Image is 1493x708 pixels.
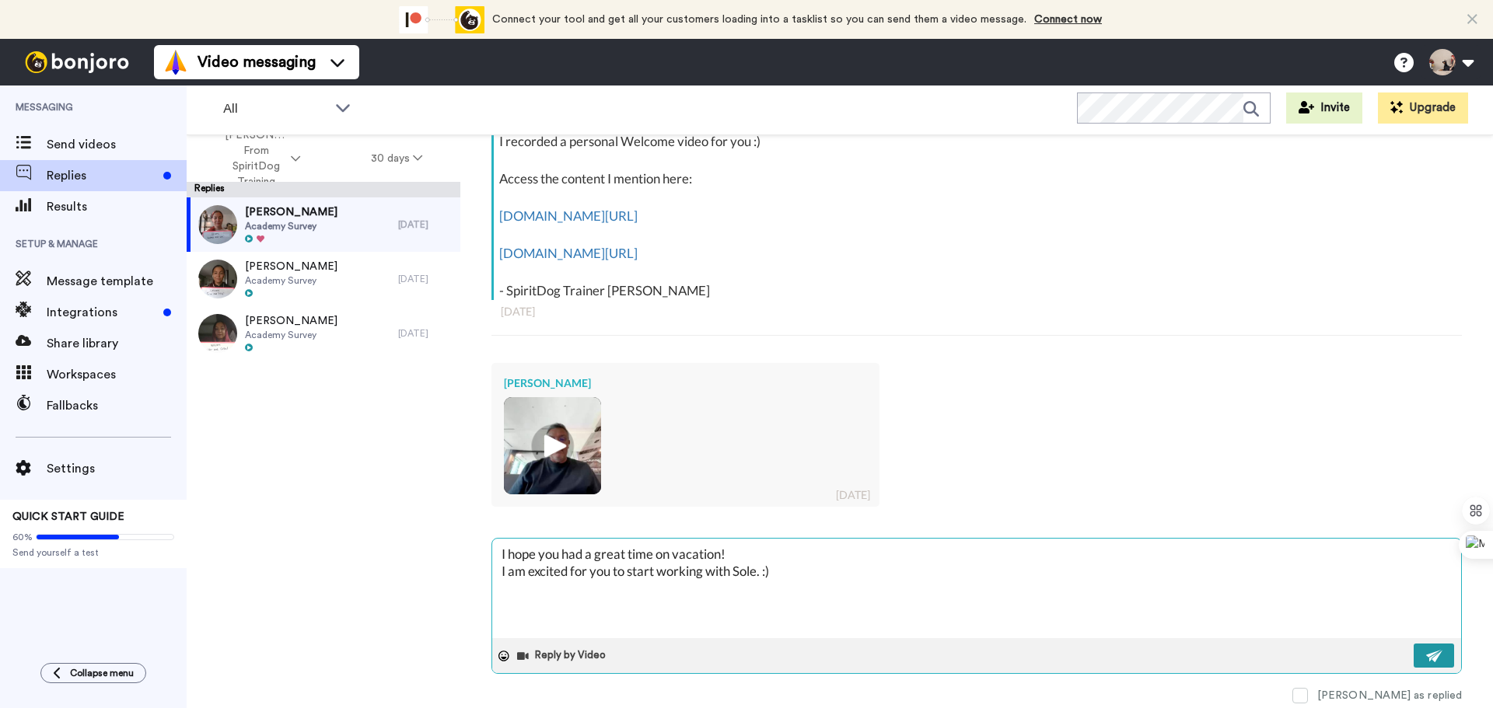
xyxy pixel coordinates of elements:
span: QUICK START GUIDE [12,511,124,522]
span: Collapse menu [70,667,134,679]
img: vm-color.svg [163,50,188,75]
span: Share library [47,334,187,353]
span: Video messaging [198,51,316,73]
a: [PERSON_NAME]Academy Survey[DATE] [187,252,460,306]
span: Replies [47,166,157,185]
div: animation [399,6,484,33]
a: [DOMAIN_NAME][URL] [499,245,638,261]
span: Message template [47,272,187,291]
div: [PERSON_NAME] [504,375,867,391]
div: [DATE] [398,327,453,340]
span: Settings [47,459,187,478]
img: bj-logo-header-white.svg [19,51,135,73]
img: eb40eb63-b016-439f-b9ad-7ad49ddf5be6-thumb.jpg [504,397,601,494]
span: Workspaces [47,365,187,384]
button: Invite [1286,92,1362,124]
span: All [223,99,327,118]
a: [PERSON_NAME]Academy Survey[DATE] [187,197,460,252]
span: Academy Survey [245,329,337,341]
span: [PERSON_NAME] [245,313,337,329]
span: 60% [12,531,33,543]
img: send-white.svg [1426,650,1443,662]
div: Hi [PERSON_NAME], I recorded a personal Welcome video for you :) Access the content I mention her... [499,95,1458,300]
img: ic_play_thick.png [531,424,574,467]
span: Results [47,197,187,216]
div: [PERSON_NAME] as replied [1317,688,1462,703]
span: Send yourself a test [12,546,174,559]
span: Send videos [47,135,187,154]
span: Fallbacks [47,396,187,415]
span: Academy Survey [245,274,337,287]
button: [PERSON_NAME] From SpiritDog Training [190,121,336,196]
span: Academy Survey [245,220,337,232]
img: e777535d-6082-4240-8f9f-3b3c19d95316-thumb.jpg [198,314,237,353]
span: [PERSON_NAME] From SpiritDog Training [225,127,288,190]
div: Replies [187,182,460,197]
img: 5372ea73-8e7d-4c3b-ab5a-12de0485811a-thumb.jpg [198,205,237,244]
span: Integrations [47,303,157,322]
span: Connect your tool and get all your customers loading into a tasklist so you can send them a video... [492,14,1026,25]
button: Collapse menu [40,663,146,683]
div: [DATE] [398,218,453,231]
button: 30 days [336,145,458,173]
button: Reply by Video [516,644,610,668]
div: [DATE] [398,273,453,285]
span: [PERSON_NAME] [245,259,337,274]
div: [DATE] [501,304,1453,319]
a: [DOMAIN_NAME][URL] [499,208,638,224]
a: [PERSON_NAME]Academy Survey[DATE] [187,306,460,361]
button: Upgrade [1378,92,1468,124]
a: Connect now [1034,14,1102,25]
span: [PERSON_NAME] [245,204,337,220]
textarea: I hope you had a great time on vacation! I am excited for you to start working with Sole. :) [492,539,1461,638]
img: 14f53bf2-9782-4e16-906f-ebef0a4a4cc8-thumb.jpg [198,260,237,298]
div: [DATE] [836,487,870,503]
